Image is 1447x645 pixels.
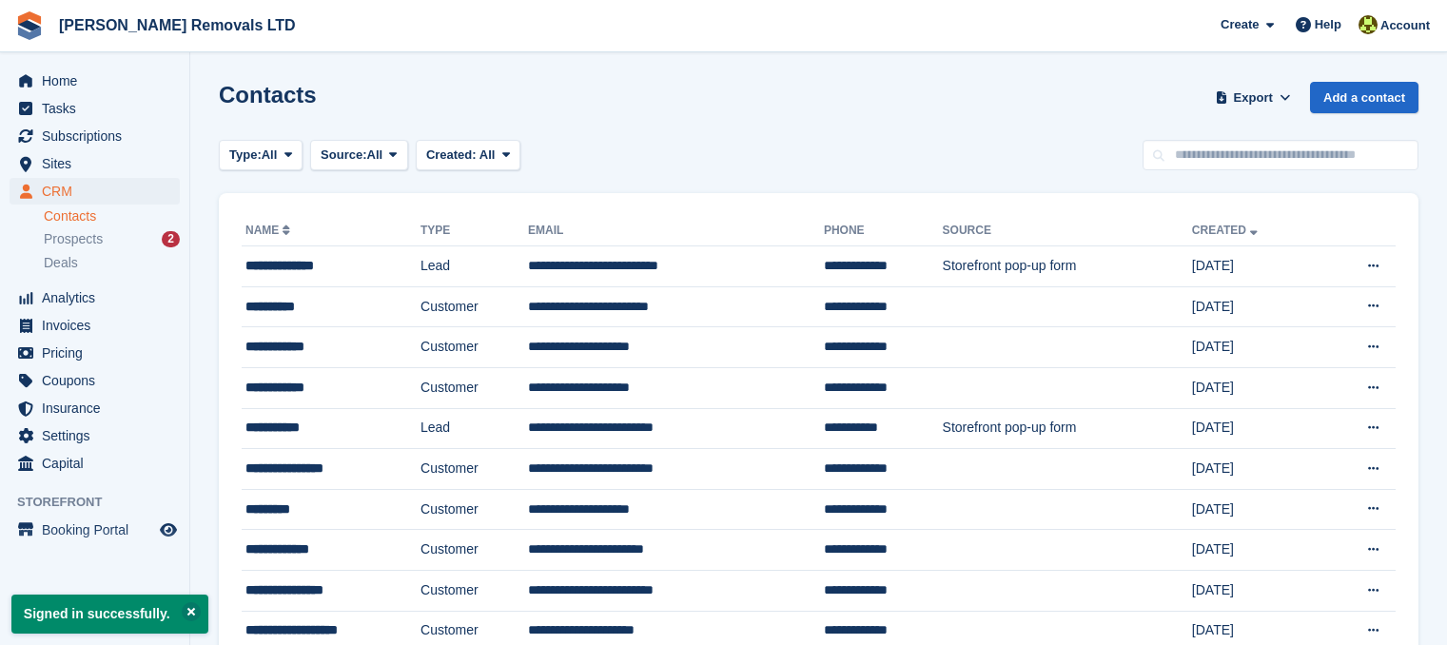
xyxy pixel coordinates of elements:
[420,246,528,287] td: Lead
[420,286,528,327] td: Customer
[1192,449,1321,490] td: [DATE]
[479,147,496,162] span: All
[367,146,383,165] span: All
[15,11,44,40] img: stora-icon-8386f47178a22dfd0bd8f6a31ec36ba5ce8667c1dd55bd0f319d3a0aa187defe.svg
[1192,408,1321,449] td: [DATE]
[420,367,528,408] td: Customer
[51,10,303,41] a: [PERSON_NAME] Removals LTD
[42,395,156,421] span: Insurance
[10,340,180,366] a: menu
[943,408,1192,449] td: Storefront pop-up form
[10,312,180,339] a: menu
[245,224,294,237] a: Name
[42,422,156,449] span: Settings
[1192,489,1321,530] td: [DATE]
[10,284,180,311] a: menu
[943,246,1192,287] td: Storefront pop-up form
[44,229,180,249] a: Prospects 2
[42,312,156,339] span: Invoices
[1359,15,1378,34] img: Sean Glenn
[1192,246,1321,287] td: [DATE]
[44,254,78,272] span: Deals
[10,367,180,394] a: menu
[420,449,528,490] td: Customer
[219,82,317,107] h1: Contacts
[420,408,528,449] td: Lead
[42,340,156,366] span: Pricing
[10,422,180,449] a: menu
[1211,82,1295,113] button: Export
[1192,367,1321,408] td: [DATE]
[420,216,528,246] th: Type
[11,595,208,634] p: Signed in successfully.
[262,146,278,165] span: All
[943,216,1192,246] th: Source
[1221,15,1259,34] span: Create
[10,450,180,477] a: menu
[420,530,528,571] td: Customer
[10,178,180,205] a: menu
[10,95,180,122] a: menu
[42,517,156,543] span: Booking Portal
[1192,286,1321,327] td: [DATE]
[1192,224,1261,237] a: Created
[44,253,180,273] a: Deals
[426,147,477,162] span: Created:
[162,231,180,247] div: 2
[1315,15,1341,34] span: Help
[1192,530,1321,571] td: [DATE]
[416,140,520,171] button: Created: All
[44,207,180,225] a: Contacts
[1234,88,1273,107] span: Export
[42,68,156,94] span: Home
[1192,327,1321,368] td: [DATE]
[42,150,156,177] span: Sites
[42,450,156,477] span: Capital
[528,216,824,246] th: Email
[44,230,103,248] span: Prospects
[42,178,156,205] span: CRM
[10,68,180,94] a: menu
[157,518,180,541] a: Preview store
[1380,16,1430,35] span: Account
[321,146,366,165] span: Source:
[10,517,180,543] a: menu
[42,367,156,394] span: Coupons
[10,150,180,177] a: menu
[420,489,528,530] td: Customer
[219,140,303,171] button: Type: All
[17,493,189,512] span: Storefront
[310,140,408,171] button: Source: All
[10,395,180,421] a: menu
[824,216,943,246] th: Phone
[1192,570,1321,611] td: [DATE]
[42,95,156,122] span: Tasks
[10,123,180,149] a: menu
[420,570,528,611] td: Customer
[229,146,262,165] span: Type:
[42,284,156,311] span: Analytics
[42,123,156,149] span: Subscriptions
[1310,82,1418,113] a: Add a contact
[420,327,528,368] td: Customer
